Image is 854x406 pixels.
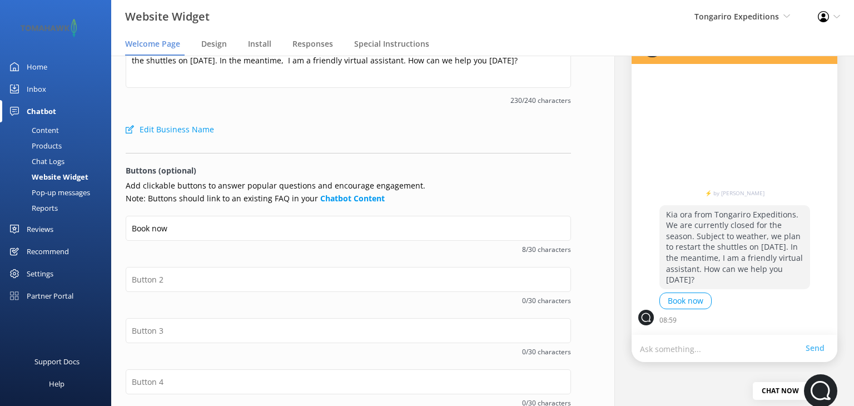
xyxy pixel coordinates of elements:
div: Chat Logs [7,154,64,169]
h3: Website Widget [125,8,210,26]
span: 0/30 characters [126,295,571,306]
div: Help [49,373,64,395]
span: Special Instructions [354,38,429,49]
p: Kia ora from Tongariro Expeditions. We are currently closed for the season. Subject to weather, w... [659,205,810,289]
span: Responses [292,38,333,49]
span: Design [201,38,227,49]
div: Content [7,122,59,138]
div: Chatbot [27,100,56,122]
input: Button 1 [126,216,571,241]
a: Content [7,122,111,138]
a: Reports [7,200,111,216]
p: Buttons (optional) [126,165,571,177]
input: Button 3 [126,318,571,343]
input: Button 4 [126,369,571,394]
span: Welcome Page [125,38,180,49]
p: 08:59 [659,315,677,325]
span: Tongariro Expeditions [694,11,779,22]
div: Home [27,56,47,78]
div: Reports [7,200,58,216]
div: Inbox [27,78,46,100]
button: Book now [659,293,712,309]
div: Support Docs [34,350,80,373]
div: Recommend [27,240,69,263]
div: Website Widget [7,169,88,185]
a: Products [7,138,111,154]
span: Install [248,38,271,49]
a: Send [806,342,829,354]
textarea: Kia ora from Tongariro Expeditions. We are currently closed for the season. Subject to weather, w... [126,38,571,88]
div: Settings [27,263,53,285]
a: Chatbot Content [320,193,385,204]
a: ⚡ by [PERSON_NAME] [659,190,810,196]
a: Website Widget [7,169,111,185]
span: 0/30 characters [126,346,571,357]
input: Button 2 [126,267,571,292]
p: Add clickable buttons to answer popular questions and encourage engagement. Note: Buttons should ... [126,180,571,205]
span: 230/240 characters [126,95,571,106]
div: Products [7,138,62,154]
button: Edit Business Name [126,118,214,141]
a: Pop-up messages [7,185,111,200]
div: Reviews [27,218,53,240]
div: Pop-up messages [7,185,90,200]
span: 8/30 characters [126,244,571,255]
div: Chat now [753,382,808,400]
p: Ask something... [640,343,806,354]
img: 2-1647550015.png [17,19,81,37]
div: Partner Portal [27,285,73,307]
a: Chat Logs [7,154,111,169]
